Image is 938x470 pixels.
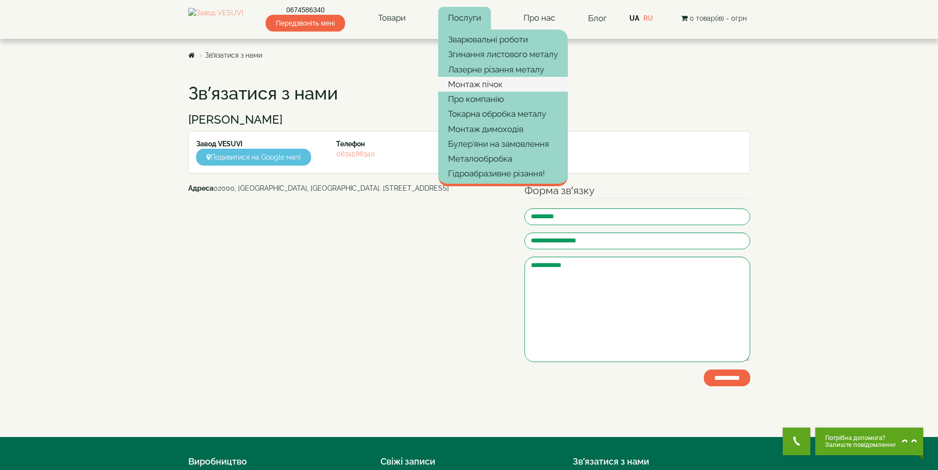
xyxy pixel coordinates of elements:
h4: Зв’язатися з нами [573,457,750,467]
a: 0674586340 [336,150,375,158]
a: Токарна обробка металу [438,106,568,121]
a: Блог [588,13,607,23]
button: 0 товар(ів) - 0грн [678,13,750,24]
h4: Свіжі записи [381,457,558,467]
a: UA [629,14,639,22]
span: Потрібна допомога? [825,435,897,441]
a: Про компанію [438,92,568,106]
button: Get Call button [783,428,810,455]
a: Лазерне різання металу [438,62,568,77]
b: Адреса [188,184,213,192]
span: 0 товар(ів) - 0грн [690,14,747,22]
a: Зв’язатися з нами [205,51,262,59]
strong: Телефон [336,140,365,148]
legend: Форма зв’язку [524,183,750,199]
a: Подивитися на Google мапі [196,149,311,166]
address: 02000, [GEOGRAPHIC_DATA], [GEOGRAPHIC_DATA]. [STREET_ADDRESS] [188,183,510,193]
a: Товари [368,7,416,30]
a: Послуги [438,7,491,30]
a: Монтаж пічок [438,77,568,92]
a: Монтаж димоходів [438,122,568,136]
span: Передзвоніть мені [266,15,345,32]
a: Про нас [514,7,565,30]
a: Згинання листового металу [438,47,568,62]
a: RU [643,14,653,22]
h3: [PERSON_NAME] [188,113,750,126]
a: Булер'яни на замовлення [438,136,568,151]
strong: Завод VESUVI [196,140,243,148]
h1: Зв’язатися з нами [188,84,750,103]
a: Гідроабразивне різання! [438,166,568,181]
a: Зварювальні роботи [438,32,568,47]
h4: Виробництво [188,457,366,467]
button: Chat button [815,428,923,455]
a: 0674586340 [266,5,345,15]
a: Металообробка [438,151,568,166]
span: Залиште повідомлення [825,441,897,448]
img: Завод VESUVI [188,8,243,29]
